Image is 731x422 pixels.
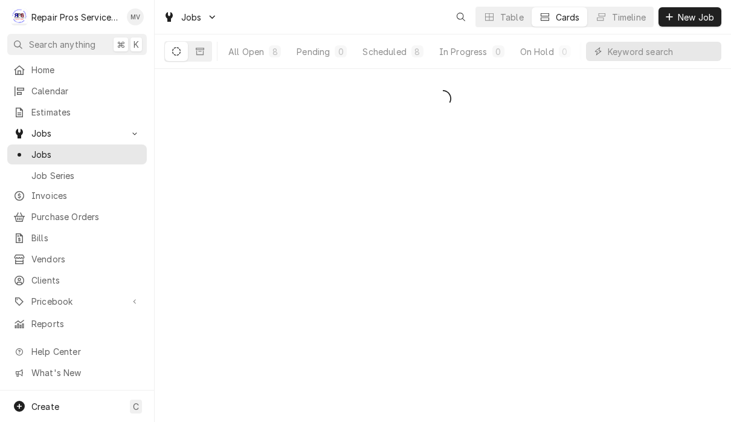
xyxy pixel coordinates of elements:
div: Completed Jobs List Loading [155,86,731,111]
span: Bills [31,232,141,244]
div: 8 [414,45,421,58]
a: Reports [7,314,147,334]
a: Go to What's New [7,363,147,383]
div: On Hold [520,45,554,58]
div: Scheduled [362,45,406,58]
span: Home [31,63,141,76]
a: Purchase Orders [7,207,147,227]
a: Go to Jobs [7,123,147,143]
span: Job Series [31,169,141,182]
span: Purchase Orders [31,210,141,223]
span: Pricebook [31,295,123,308]
span: Loading... [434,86,451,111]
div: Cards [556,11,580,24]
button: Search anything⌘K [7,34,147,55]
div: MV [127,8,144,25]
span: Vendors [31,253,141,265]
div: 0 [561,45,568,58]
span: Search anything [29,38,95,51]
div: In Progress [439,45,488,58]
span: Help Center [31,345,140,358]
span: Calendar [31,85,141,97]
a: Go to Pricebook [7,291,147,311]
button: Open search [451,7,471,27]
div: R [11,8,28,25]
span: ⌘ [117,38,125,51]
a: Home [7,60,147,80]
span: Jobs [181,11,202,24]
input: Keyword search [608,42,715,61]
a: Estimates [7,102,147,122]
div: 0 [495,45,502,58]
span: Invoices [31,189,141,202]
a: Job Series [7,166,147,186]
span: Jobs [31,127,123,140]
span: Create [31,401,59,412]
div: Timeline [612,11,646,24]
div: Mindy Volker's Avatar [127,8,144,25]
button: New Job [659,7,721,27]
a: Vendors [7,249,147,269]
span: Jobs [31,148,141,161]
span: New Job [675,11,717,24]
div: 8 [271,45,279,58]
span: Reports [31,317,141,330]
a: Bills [7,228,147,248]
span: C [133,400,139,413]
a: Go to Jobs [158,7,222,27]
a: Invoices [7,186,147,206]
div: Repair Pros Services Inc [31,11,120,24]
span: What's New [31,366,140,379]
a: Clients [7,270,147,290]
div: 0 [337,45,344,58]
div: Pending [297,45,330,58]
a: Go to Help Center [7,342,147,362]
div: Table [500,11,524,24]
div: All Open [228,45,264,58]
a: Calendar [7,81,147,101]
span: K [134,38,139,51]
a: Jobs [7,144,147,164]
div: Repair Pros Services Inc's Avatar [11,8,28,25]
span: Clients [31,274,141,287]
span: Estimates [31,106,141,118]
